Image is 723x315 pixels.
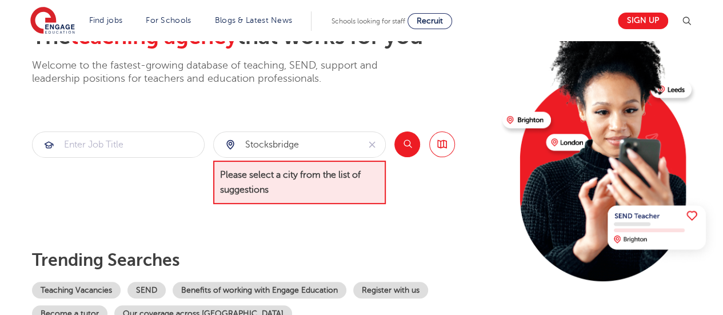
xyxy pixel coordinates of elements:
p: Trending searches [32,250,493,270]
p: Welcome to the fastest-growing database of teaching, SEND, support and leadership positions for t... [32,59,409,86]
span: Recruit [417,17,443,25]
a: Find jobs [89,16,123,25]
a: Recruit [408,13,452,29]
a: Sign up [618,13,668,29]
button: Clear [359,132,385,157]
span: Please select a city from the list of suggestions [213,161,386,205]
input: Submit [214,132,359,157]
a: Blogs & Latest News [215,16,293,25]
a: SEND [127,282,166,298]
a: Teaching Vacancies [32,282,121,298]
a: Benefits of working with Engage Education [173,282,346,298]
button: Search [394,131,420,157]
a: Register with us [353,282,428,298]
span: Schools looking for staff [331,17,405,25]
input: Submit [33,132,204,157]
div: Submit [32,131,205,158]
div: Submit [213,131,386,158]
img: Engage Education [30,7,75,35]
a: For Schools [146,16,191,25]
